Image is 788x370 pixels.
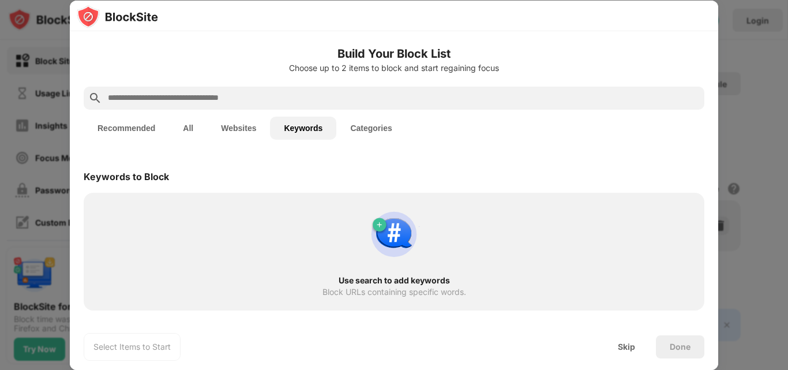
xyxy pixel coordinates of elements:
[670,342,691,352] div: Done
[618,342,635,352] div: Skip
[84,45,704,62] h6: Build Your Block List
[336,117,406,140] button: Categories
[84,117,169,140] button: Recommended
[207,117,270,140] button: Websites
[322,287,466,297] div: Block URLs containing specific words.
[169,117,207,140] button: All
[93,341,171,353] div: Select Items to Start
[270,117,336,140] button: Keywords
[84,63,704,73] div: Choose up to 2 items to block and start regaining focus
[84,171,169,182] div: Keywords to Block
[366,207,422,262] img: block-by-keyword.svg
[88,91,102,105] img: search.svg
[77,5,158,28] img: logo-blocksite.svg
[104,276,684,285] div: Use search to add keywords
